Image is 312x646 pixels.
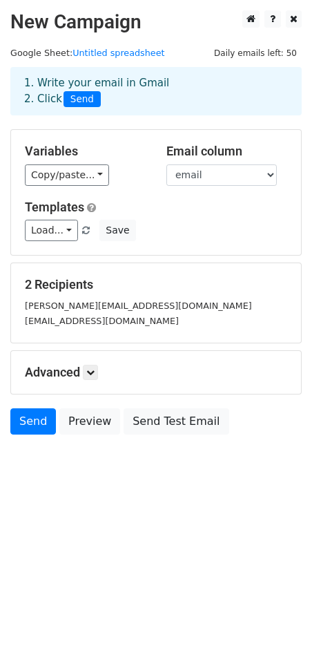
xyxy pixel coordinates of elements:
[25,200,84,214] a: Templates
[10,10,302,34] h2: New Campaign
[99,220,135,241] button: Save
[25,144,146,159] h5: Variables
[209,46,302,61] span: Daily emails left: 50
[25,301,252,311] small: [PERSON_NAME][EMAIL_ADDRESS][DOMAIN_NAME]
[209,48,302,58] a: Daily emails left: 50
[14,75,298,107] div: 1. Write your email in Gmail 2. Click
[124,408,228,435] a: Send Test Email
[59,408,120,435] a: Preview
[72,48,164,58] a: Untitled spreadsheet
[10,408,56,435] a: Send
[25,220,78,241] a: Load...
[166,144,287,159] h5: Email column
[25,365,287,380] h5: Advanced
[25,316,179,326] small: [EMAIL_ADDRESS][DOMAIN_NAME]
[25,164,109,186] a: Copy/paste...
[25,277,287,292] h5: 2 Recipients
[64,91,101,108] span: Send
[10,48,165,58] small: Google Sheet:
[243,580,312,646] iframe: Chat Widget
